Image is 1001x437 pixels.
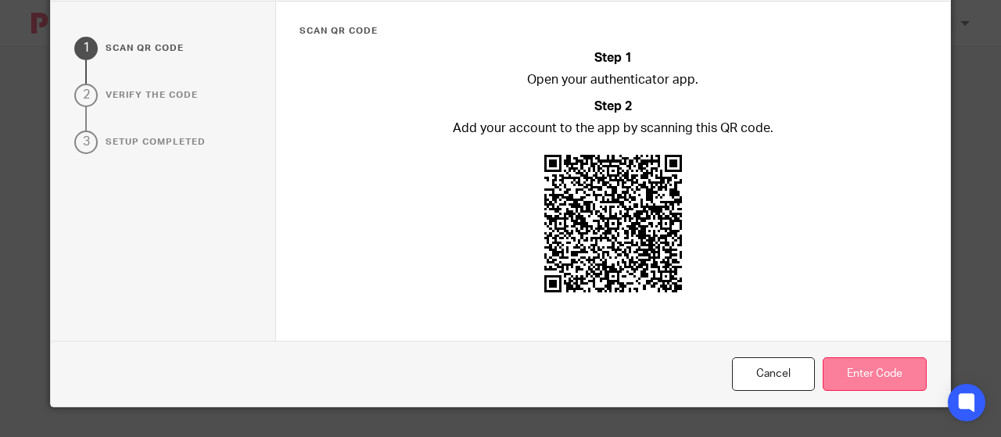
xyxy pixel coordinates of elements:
img: QR code [535,145,691,302]
button: Cancel [732,357,815,391]
p: verify the code [106,89,198,102]
h2: Step 1 [594,49,632,67]
div: 2 [74,84,98,107]
p: Scan qr code [106,42,184,55]
p: Open your authenticator app. [527,71,698,89]
div: 3 [74,131,98,154]
h2: Step 2 [594,98,632,116]
p: Setup completed [106,136,206,149]
button: Enter Code [823,357,927,391]
p: Add your account to the app by scanning this QR code. [453,120,773,138]
h3: Scan qr code [300,25,927,38]
div: 1 [74,37,98,60]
